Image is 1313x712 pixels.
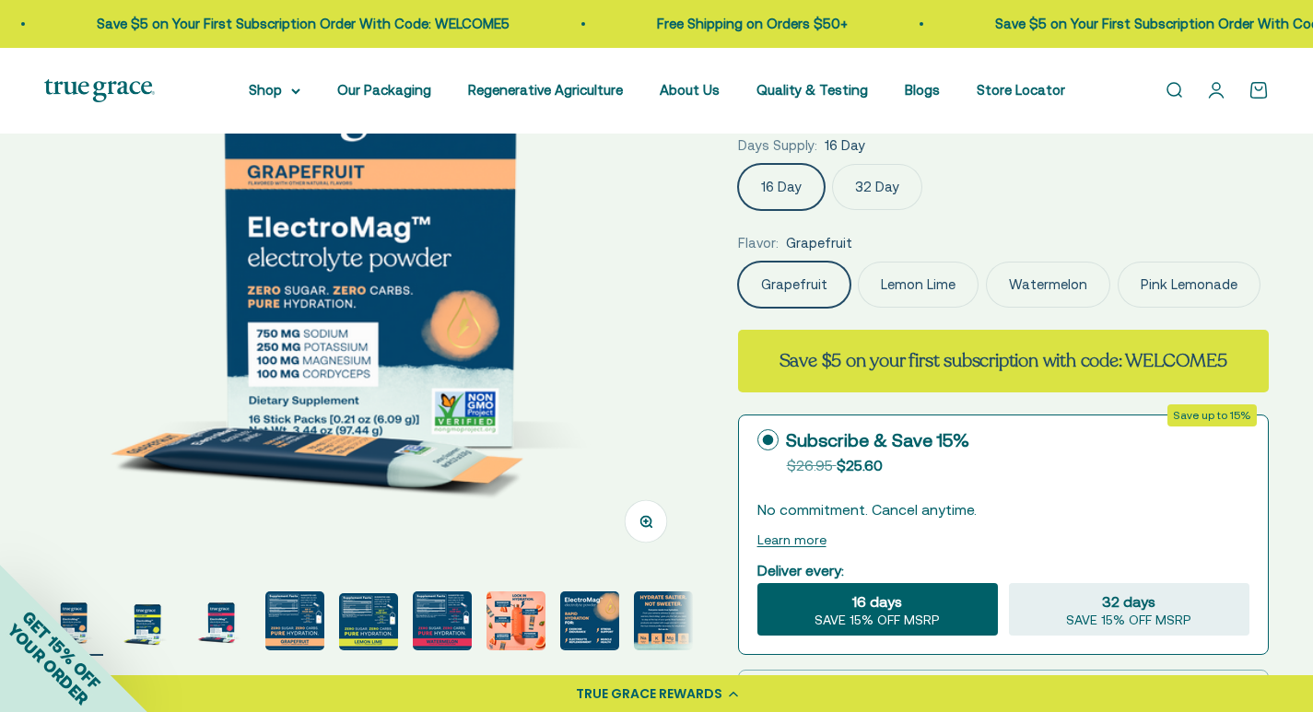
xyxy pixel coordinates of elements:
[18,607,104,693] span: GET 15% OFF
[786,232,852,254] span: Grapefruit
[487,591,545,656] button: Go to item 7
[634,591,693,650] img: Everyone needs true hydration. From your extreme athletes to you weekend warriors, ElectroMag giv...
[487,591,545,650] img: Magnesium for heart health and stress support* Chloride to support pH balance and oxygen flow* So...
[339,593,398,650] img: ElectroMag™
[265,591,324,656] button: Go to item 4
[265,591,324,650] img: 750 mg sodium for fluid balance and cellular communication.* 250 mg potassium supports blood pres...
[337,82,431,98] a: Our Packaging
[905,82,940,98] a: Blogs
[780,348,1227,373] strong: Save $5 on your first subscription with code: WELCOME5
[576,684,722,704] div: TRUE GRACE REWARDS
[413,591,472,650] img: ElectroMag™
[339,593,398,656] button: Go to item 5
[653,16,844,31] a: Free Shipping on Orders $50+
[192,591,251,650] img: ElectroMag™
[93,13,506,35] p: Save $5 on Your First Subscription Order With Code: WELCOME5
[468,82,623,98] a: Regenerative Agriculture
[249,79,300,101] summary: Shop
[738,134,817,157] legend: Days Supply:
[118,591,177,656] button: Go to item 2
[634,591,693,656] button: Go to item 9
[192,591,251,656] button: Go to item 3
[977,82,1065,98] a: Store Locator
[825,134,865,157] span: 16 Day
[660,82,720,98] a: About Us
[756,82,868,98] a: Quality & Testing
[738,232,779,254] legend: Flavor:
[4,620,92,708] span: YOUR ORDER
[118,591,177,650] img: ElectroMag™
[560,591,619,650] img: Rapid Hydration For: - Exercise endurance* - Stress support* - Electrolyte replenishment* - Muscl...
[413,591,472,656] button: Go to item 6
[560,591,619,656] button: Go to item 8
